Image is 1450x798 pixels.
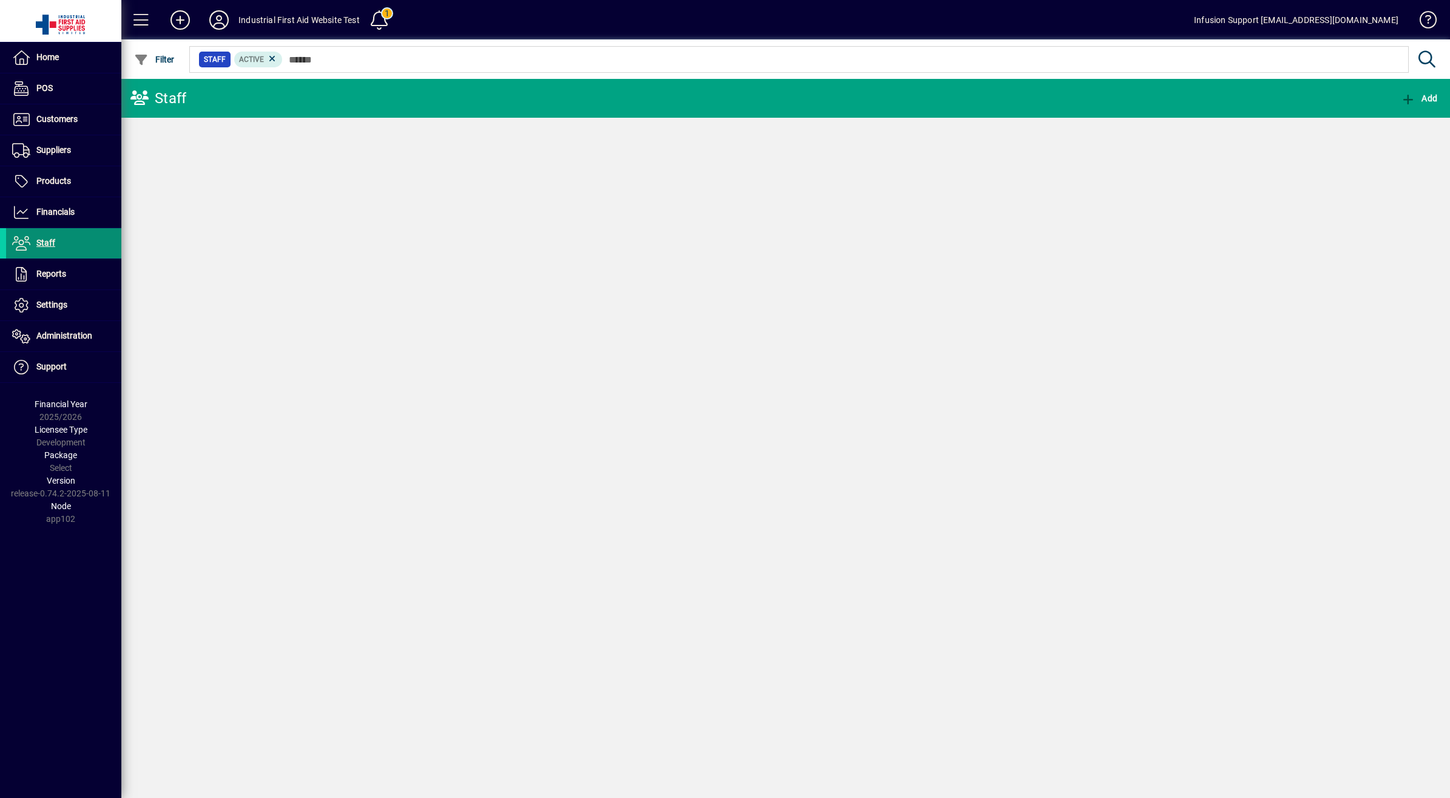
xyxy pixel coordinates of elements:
span: Filter [134,55,175,64]
a: Settings [6,290,121,320]
span: Financial Year [35,399,87,409]
a: Financials [6,197,121,228]
a: Administration [6,321,121,351]
span: Suppliers [36,145,71,155]
span: Customers [36,114,78,124]
button: Filter [131,49,178,70]
div: Staff [130,89,186,108]
mat-chip: Activation Status: Active [234,52,283,67]
span: Version [47,476,75,485]
span: Add [1401,93,1437,103]
span: Products [36,176,71,186]
span: Licensee Type [35,425,87,435]
span: Reports [36,269,66,279]
a: Support [6,352,121,382]
span: Active [239,55,264,64]
button: Add [161,9,200,31]
a: Reports [6,259,121,289]
span: Staff [36,238,55,248]
span: POS [36,83,53,93]
button: Profile [200,9,238,31]
a: Suppliers [6,135,121,166]
span: Administration [36,331,92,340]
div: Industrial First Aid Website Test [238,10,360,30]
span: Staff [204,53,226,66]
a: Home [6,42,121,73]
span: Financials [36,207,75,217]
a: Knowledge Base [1411,2,1435,42]
a: Customers [6,104,121,135]
span: Settings [36,300,67,309]
button: Add [1398,87,1440,109]
span: Node [51,501,71,511]
span: Support [36,362,67,371]
span: Package [44,450,77,460]
a: POS [6,73,121,104]
a: Products [6,166,121,197]
span: Home [36,52,59,62]
div: Infusion Support [EMAIL_ADDRESS][DOMAIN_NAME] [1194,10,1398,30]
